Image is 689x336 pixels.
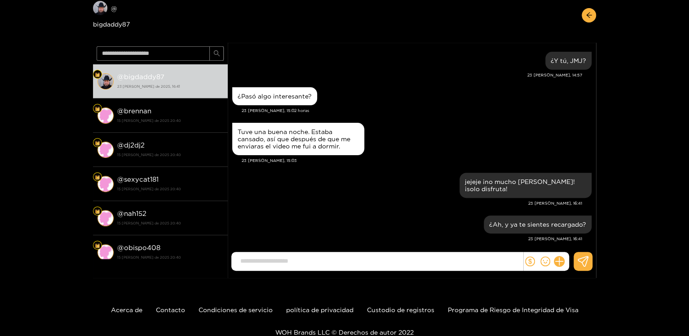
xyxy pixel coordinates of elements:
font: @ [117,175,124,183]
div: 23 de agosto, 16:41 [459,173,592,198]
img: conversación [97,142,114,158]
font: 23 [PERSON_NAME], 16:41 [528,201,582,206]
a: Condiciones de servicio [199,306,273,313]
font: @brennan [117,107,151,115]
font: 23 [PERSON_NAME], 14:57 [527,73,582,77]
a: Programa de Riesgo de Integridad de Visa [448,306,579,313]
div: 23 de agosto, 15:03 [232,123,364,155]
font: sexycat181 [124,175,159,183]
a: Contacto [156,306,185,313]
font: @ [117,210,124,217]
span: dólar [525,256,535,266]
div: 23 de agosto, 14:57 [545,52,592,70]
img: Nivel de ventilador [95,209,100,214]
font: 15 [PERSON_NAME] de 2025 20:40 [117,187,181,191]
img: Nivel de ventilador [95,72,100,77]
button: dólar [523,255,537,268]
font: 23 [PERSON_NAME], 15:02 horas [242,108,309,113]
button: buscar [209,46,224,61]
span: buscar [213,50,220,58]
div: 23 de agosto, 15:02 horas [232,87,317,105]
font: 23 [PERSON_NAME], 16:41 [528,237,582,241]
font: ¿Y tú, JMJ? [551,57,586,64]
font: @ [111,5,117,12]
a: política de privacidad [286,306,353,313]
a: Custodio de registros [367,306,434,313]
img: conversación [97,244,114,260]
span: flecha izquierda [586,12,592,19]
div: @bigdaddy87 [93,1,228,29]
font: nah152 [124,210,146,217]
font: ¿Pasó algo interesante? [238,93,312,99]
img: conversación [97,73,114,90]
font: 23 [PERSON_NAME] de 2025, 16:41 [117,85,180,88]
span: sonrisa [540,256,550,266]
font: bigdaddy87 [124,73,164,81]
font: dj2dj2 [124,141,145,149]
font: obispo408 [124,244,160,251]
font: @ [117,73,124,81]
button: flecha izquierda [582,8,596,22]
font: @ [117,244,124,251]
font: 15 [PERSON_NAME] de 2025 20:40 [117,255,181,259]
img: Nivel de ventilador [95,175,100,180]
font: ¿Ah, y ya te sientes recargado? [489,221,586,228]
font: jejeje ¡no mucho [PERSON_NAME]! ¡solo disfruta! [465,178,575,192]
font: 15 [PERSON_NAME] de 2025 20:40 [117,153,181,157]
div: 23 de agosto, 16:41 [484,215,592,233]
font: 15 [PERSON_NAME] de 2025 20:40 [117,221,181,225]
img: Nivel de ventilador [95,243,100,248]
font: 23 [PERSON_NAME], 15:03 [242,158,297,163]
img: Nivel de ventilador [95,106,100,112]
font: bigdaddy87 [93,21,130,27]
img: conversación [97,210,114,226]
a: Acerca de [111,306,142,313]
font: 15 [PERSON_NAME] de 2025 20:40 [117,119,181,122]
img: Nivel de ventilador [95,140,100,146]
img: conversación [97,108,114,124]
font: @ [117,141,124,149]
img: conversación [97,176,114,192]
font: Tuve una buena noche. Estaba cansado, así que después de que me enviaras el video me fui a dormir. [238,128,350,149]
font: WOH Brands LLC © Derechos de autor 2022 [275,329,414,336]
